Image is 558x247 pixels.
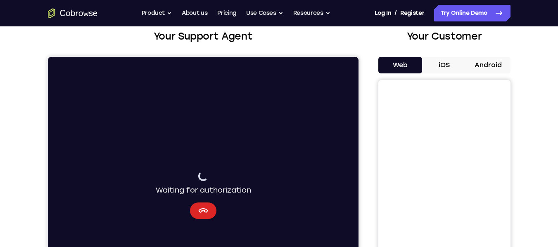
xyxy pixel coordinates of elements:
h2: Your Customer [378,29,511,44]
a: Pricing [217,5,236,21]
a: Register [400,5,424,21]
button: Product [142,5,172,21]
button: Cancel [142,146,169,162]
a: Try Online Demo [434,5,511,21]
button: iOS [422,57,466,73]
a: About us [182,5,207,21]
button: Android [466,57,511,73]
h2: Your Support Agent [48,29,359,44]
a: Go to the home page [48,8,97,18]
button: Use Cases [246,5,283,21]
span: / [394,8,397,18]
a: Log In [375,5,391,21]
button: Web [378,57,423,73]
button: Resources [293,5,330,21]
div: Waiting for authorization [108,114,203,139]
